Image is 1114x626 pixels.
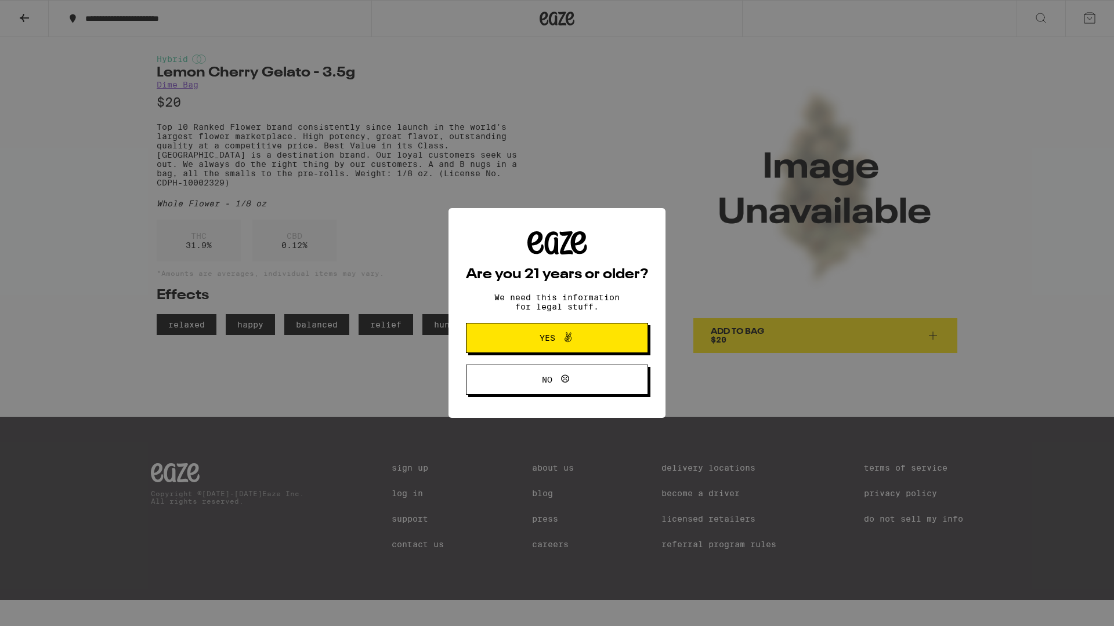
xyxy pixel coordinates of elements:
[466,365,648,395] button: No
[542,376,552,384] span: No
[466,268,648,282] h2: Are you 21 years or older?
[466,323,648,353] button: Yes
[540,334,555,342] span: Yes
[484,293,630,311] p: We need this information for legal stuff.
